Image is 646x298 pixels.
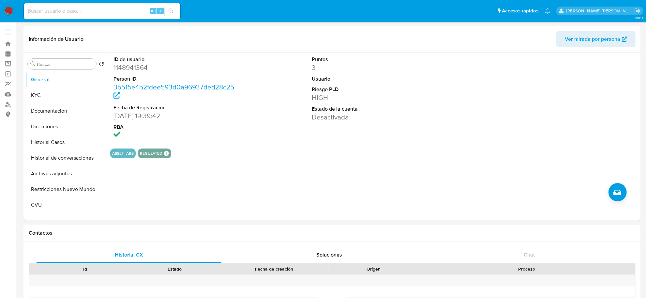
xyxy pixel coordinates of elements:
dt: RBA [113,124,239,131]
div: Origen [333,266,413,272]
button: Direcciones [25,119,107,134]
button: Documentación [25,103,107,119]
a: Salir [634,8,641,14]
dd: HIGH [312,93,438,102]
button: Ver mirada por persona [556,31,636,47]
span: Soluciones [316,251,342,259]
dt: Usuario [312,75,438,83]
input: Buscar usuario o caso... [24,7,180,15]
dt: Puntos [312,56,438,63]
dd: 1148941364 [113,63,239,72]
span: Ver mirada por persona [565,31,620,47]
div: Proceso [423,266,631,272]
dt: Riesgo PLD [312,86,438,93]
button: Historial de conversaciones [25,150,107,166]
div: Estado [134,266,215,272]
span: Chat [524,251,535,259]
button: Volver al orden por defecto [99,61,104,69]
dt: Estado de la cuenta [312,105,438,113]
div: Id [45,266,125,272]
span: Historial CX [115,251,143,259]
a: Notificaciones [545,8,550,14]
button: Archivos adjuntos [25,166,107,181]
a: 3b515e4b2fdee593d0a96937ded28c25 [113,82,234,101]
button: search-icon [164,7,178,16]
button: Buscar [30,61,36,67]
span: Alt [151,8,156,14]
button: General [25,72,107,87]
h1: Información de Usuario [29,36,83,42]
input: Buscar [37,61,94,67]
dt: Fecha de Registración [113,104,239,111]
button: Historial Casos [25,134,107,150]
dt: Person ID [113,75,239,83]
button: CVU [25,197,107,213]
dt: ID de usuario [113,56,239,63]
button: KYC [25,87,107,103]
h1: Contactos [29,230,636,236]
p: mayra.pernia@mercadolibre.com [566,8,632,14]
dd: Desactivada [312,113,438,122]
dd: [DATE] 19:39:42 [113,111,239,120]
button: Restricciones Nuevo Mundo [25,181,107,197]
button: Items [25,213,107,228]
div: Fecha de creación [224,266,324,272]
dd: 3 [312,63,438,72]
span: s [159,8,161,14]
span: Accesos rápidos [502,8,538,14]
